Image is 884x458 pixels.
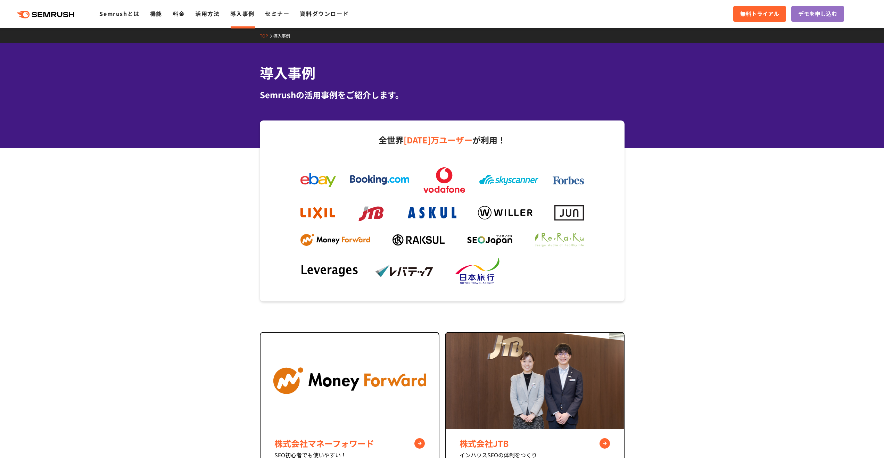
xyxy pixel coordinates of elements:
img: lixil [300,207,335,219]
img: skyscanner [479,175,538,185]
a: デモを申し込む [791,6,844,22]
img: booking [350,175,409,185]
img: jun [554,205,584,220]
img: ReRaKu [535,233,584,247]
img: jtb [357,203,386,223]
a: 料金 [173,9,185,18]
img: ebay [300,173,336,187]
div: 株式会社JTB [460,437,610,450]
span: 無料トライアル [740,9,779,18]
img: nta [450,257,509,285]
img: component [261,333,439,429]
a: 導入事例 [230,9,255,18]
a: 無料トライアル [733,6,786,22]
div: 株式会社マネーフォワード [274,437,425,450]
img: raksul [393,234,445,245]
img: askul [408,207,456,218]
a: 資料ダウンロード [300,9,349,18]
span: デモを申し込む [798,9,837,18]
img: leverages [300,264,360,278]
img: willer [478,206,532,219]
a: Semrushとは [99,9,139,18]
img: JTB [446,333,624,429]
img: dummy [524,264,584,278]
img: forbes [553,176,584,185]
a: セミナー [265,9,289,18]
p: 全世界 が利用！ [294,133,591,147]
div: Semrushの活用事例をご紹介します。 [260,89,625,101]
img: levtech [375,265,434,277]
a: 機能 [150,9,162,18]
a: 活用方法 [195,9,220,18]
img: vodafone [423,167,465,193]
a: TOP [260,33,273,39]
img: seojapan [467,235,512,245]
a: 導入事例 [273,33,295,39]
span: [DATE]万ユーザー [404,134,472,146]
img: mf [300,234,370,246]
h1: 導入事例 [260,63,625,83]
